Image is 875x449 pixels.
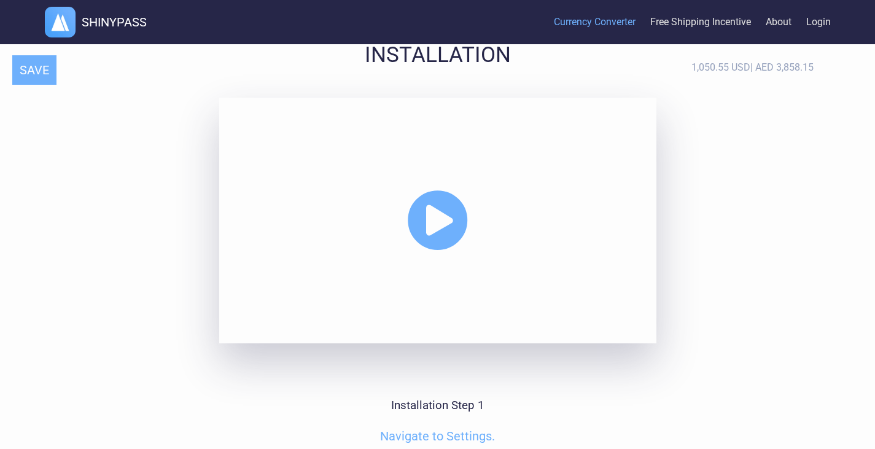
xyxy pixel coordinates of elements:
[806,4,831,41] a: Login
[82,15,147,29] h1: SHINYPASS
[88,399,788,412] h3: Installation Step 1
[691,61,814,73] div: 1,050.55 USD
[12,55,56,85] button: SAVE
[766,4,791,41] a: About
[750,61,814,73] span: | AED 3,858.15
[88,42,788,68] h2: INSTALLATION
[45,7,76,37] img: logo.webp
[650,4,751,41] a: Free Shipping Incentive
[88,429,788,443] h4: Navigate to Settings.
[554,4,636,41] a: Currency Converter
